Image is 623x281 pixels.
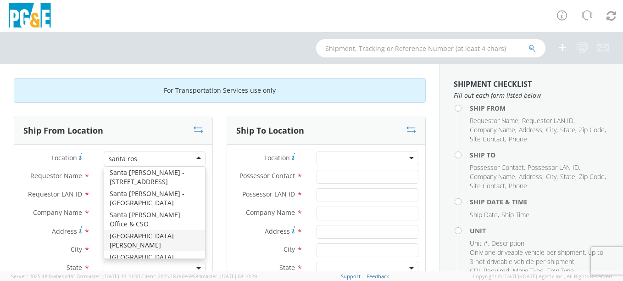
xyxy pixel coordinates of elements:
span: Fill out each form listed below [454,91,609,100]
li: , [528,163,580,172]
span: Phone [509,181,527,190]
li: , [579,125,606,135]
li: , [519,125,544,135]
li: , [519,172,544,181]
li: , [470,116,520,125]
li: , [579,172,606,181]
div: Santa [PERSON_NAME] - [STREET_ADDRESS] [104,167,205,188]
span: Server: 2025.18.0-a0edd1917ac [11,273,140,280]
span: master, [DATE] 10:10:00 [84,273,140,280]
span: Company Name [470,125,515,134]
span: Possessor Contact [239,171,295,180]
span: Location [264,153,290,162]
span: Company Name [470,172,515,181]
li: , [470,181,506,191]
li: , [491,239,526,248]
span: Address [519,125,542,134]
li: , [470,266,511,275]
span: Ship Date [470,210,498,219]
span: State [560,125,575,134]
li: , [470,125,517,135]
li: , [470,248,607,266]
span: Only one driveable vehicle per shipment, up to 3 not driveable vehicle per shipment [470,248,603,266]
span: Zip Code [579,172,605,181]
li: , [546,125,558,135]
li: , [470,135,506,144]
span: Site Contact [470,135,505,143]
span: Client: 2025.18.0-0e69584 [141,273,257,280]
li: , [522,116,575,125]
span: Location [51,153,77,162]
span: Description [491,239,524,247]
span: City [71,245,82,253]
span: Company Name [33,208,82,217]
span: Unit # [470,239,488,247]
li: , [547,266,575,275]
span: Requestor LAN ID [28,190,82,198]
div: Santa [PERSON_NAME] - [GEOGRAPHIC_DATA] [104,188,205,209]
span: City [284,245,295,253]
span: Address [265,227,290,236]
span: State [67,263,82,272]
span: Phone [509,135,527,143]
span: Ship Time [501,210,529,219]
div: For Transportation Services use only [14,78,426,103]
span: Zip Code [579,125,605,134]
li: , [560,125,577,135]
a: Feedback [367,273,389,280]
strong: Shipment Checklist [454,79,532,89]
span: Possessor LAN ID [528,163,579,172]
h4: Ship Date & Time [470,198,609,205]
li: , [470,210,499,219]
span: Address [519,172,542,181]
h4: Unit [470,227,609,234]
span: Company Name [246,208,295,217]
span: master, [DATE] 08:10:29 [201,273,257,280]
span: CDL Required [470,266,509,275]
span: Requestor LAN ID [522,116,573,125]
span: Site Contact [470,181,505,190]
a: Support [341,273,361,280]
span: Possessor Contact [470,163,524,172]
h3: Ship To Location [236,126,304,135]
input: Shipment, Tracking or Reference Number (at least 4 chars) [316,39,545,57]
span: Move Type [513,266,544,275]
span: City [546,172,556,181]
span: Possessor LAN ID [242,190,295,198]
img: pge-logo-06675f144f4cfa6a6814.png [7,3,53,30]
li: , [470,239,489,248]
li: , [513,266,545,275]
span: Requestor Name [470,116,518,125]
span: State [560,172,575,181]
li: , [470,172,517,181]
span: Address [52,227,77,236]
h3: Ship From Location [23,126,103,135]
div: Santa [PERSON_NAME] Office & CSO [104,209,205,230]
li: , [560,172,577,181]
span: State [279,263,295,272]
li: , [470,163,525,172]
span: Tow Type [547,266,574,275]
span: City [546,125,556,134]
h4: Ship From [470,105,609,112]
div: [GEOGRAPHIC_DATA][PERSON_NAME] [104,230,205,251]
span: Requestor Name [30,171,82,180]
h4: Ship To [470,152,609,158]
li: , [546,172,558,181]
span: Copyright © [DATE]-[DATE] Agistix Inc., All Rights Reserved [473,273,612,280]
